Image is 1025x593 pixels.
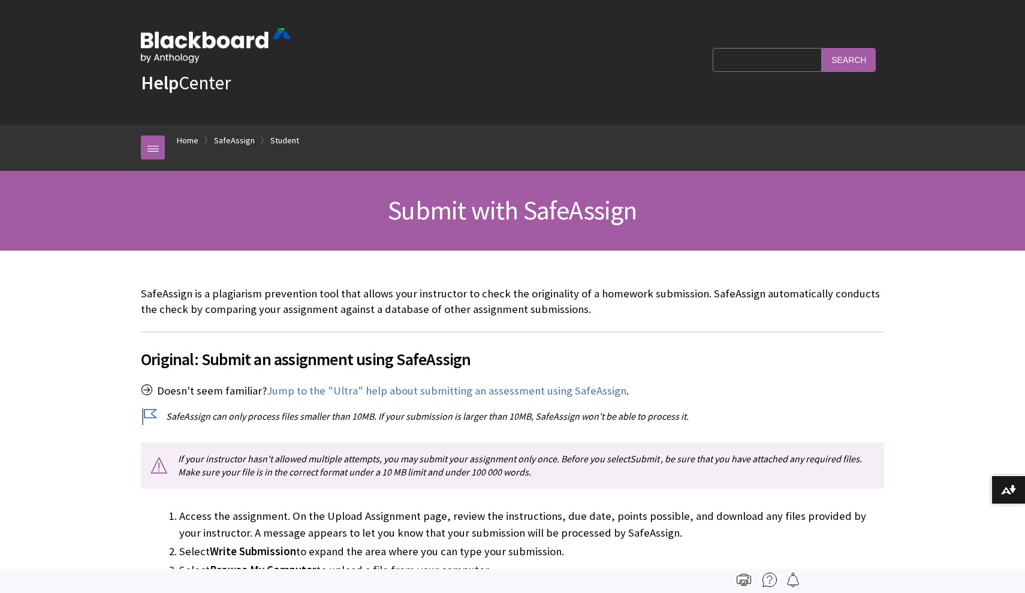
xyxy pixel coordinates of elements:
[179,508,884,541] li: Access the assignment. On the Upload Assignment page, review the instructions, due date, points p...
[141,71,179,95] strong: Help
[737,573,751,587] img: Print
[388,194,637,227] span: Submit with SafeAssign
[179,543,884,560] li: Select to expand the area where you can type your submission.
[270,133,299,148] a: Student
[822,48,876,71] input: Search
[141,286,884,317] p: SafeAssign is a plagiarism prevention tool that allows your instructor to check the originality o...
[786,573,800,587] img: Follow this page
[210,544,296,558] span: Write Submission
[141,28,291,63] img: Blackboard by Anthology
[141,347,884,372] span: Original: Submit an assignment using SafeAssign
[141,410,884,423] p: SafeAssign can only process files smaller than 10MB. If your submission is larger than 10MB, Safe...
[141,443,884,489] p: If your instructor hasn't allowed multiple attempts, you may submit your assignment only once. Be...
[762,573,777,587] img: More help
[630,453,659,465] span: Submit
[267,384,626,398] a: Jump to the "Ultra" help about submitting an assessment using SafeAssign
[141,383,884,399] p: Doesn't seem familiar? .
[210,563,316,577] span: Browse My Computer
[177,133,198,148] a: Home
[214,133,255,148] a: SafeAssign
[141,71,231,95] a: HelpCenter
